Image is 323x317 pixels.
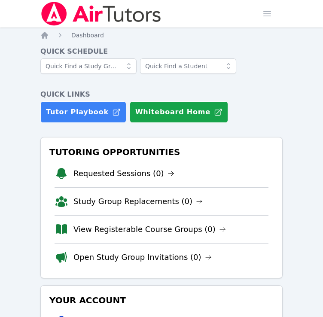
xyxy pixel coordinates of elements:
[48,144,275,160] h3: Tutoring Opportunities
[140,58,236,74] input: Quick Find a Student
[40,89,283,100] h4: Quick Links
[40,101,126,123] a: Tutor Playbook
[40,31,283,40] nav: Breadcrumb
[130,101,228,123] button: Whiteboard Home
[40,58,137,74] input: Quick Find a Study Group
[73,223,226,235] a: View Registerable Course Groups (0)
[73,195,203,207] a: Study Group Replacements (0)
[71,31,104,40] a: Dashboard
[40,2,162,26] img: Air Tutors
[40,46,283,57] h4: Quick Schedule
[71,32,104,39] span: Dashboard
[73,251,212,263] a: Open Study Group Invitations (0)
[48,293,275,308] h3: Your Account
[73,168,174,180] a: Requested Sessions (0)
